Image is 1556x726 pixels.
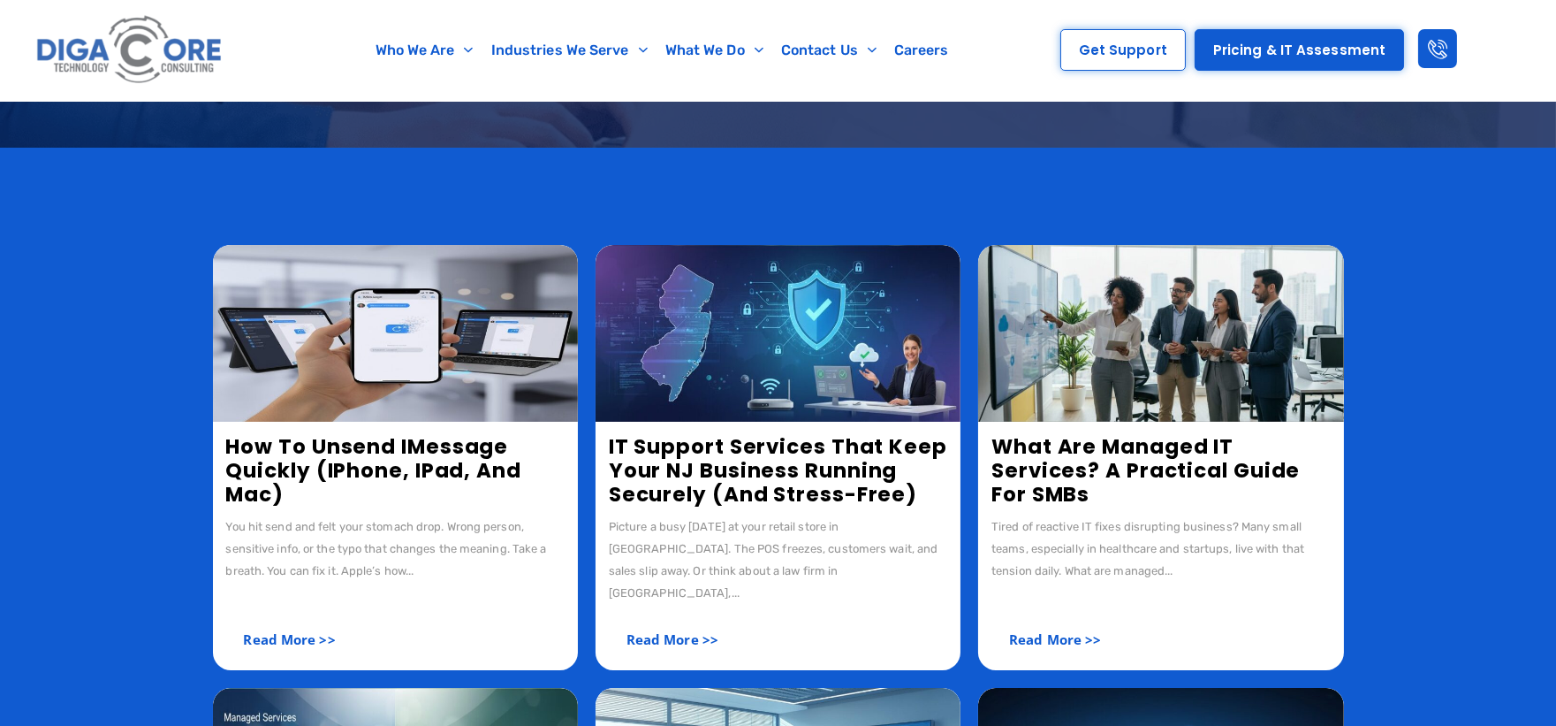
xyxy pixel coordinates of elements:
[609,622,736,657] a: Read More >>
[991,432,1300,508] a: What Are Managed IT Services? A Practical Guide for SMBs
[482,30,657,71] a: Industries We Serve
[657,30,772,71] a: What We Do
[991,622,1119,657] a: Read More >>
[772,30,885,71] a: Contact Us
[32,9,228,92] img: Digacore logo 1
[1213,43,1385,57] span: Pricing & IT Assessment
[1195,29,1404,71] a: Pricing & IT Assessment
[1060,29,1186,71] a: Get Support
[308,30,1016,71] nav: Menu
[226,516,565,582] div: You hit send and felt your stomach drop. Wrong person, sensitive info, or the typo that changes t...
[367,30,482,71] a: Who We Are
[226,622,353,657] a: Read More >>
[978,245,1343,422] img: What Are Managed IT Services
[609,432,947,508] a: IT Support Services That Keep Your NJ Business Running Securely (And Stress-Free)
[596,245,960,422] img: Hire IT Support Services in NJ
[1079,43,1167,57] span: Get Support
[991,516,1330,582] div: Tired of reactive IT fixes disrupting business? Many small teams, especially in healthcare and st...
[885,30,958,71] a: Careers
[609,516,947,604] div: Picture a busy [DATE] at your retail store in [GEOGRAPHIC_DATA]. The POS freezes, customers wait,...
[226,432,521,508] a: How to Unsend iMessage Quickly (iPhone, iPad, and Mac)
[213,245,578,422] img: how to unsend imessage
